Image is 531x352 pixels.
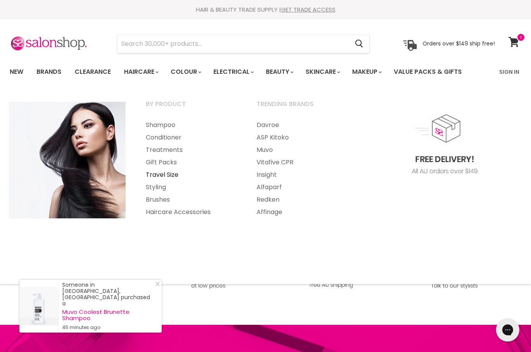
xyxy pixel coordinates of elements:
[247,169,356,181] a: Insight
[117,35,349,53] input: Search
[19,280,58,333] a: Visit product page
[62,282,154,331] div: Someone in [GEOGRAPHIC_DATA], [GEOGRAPHIC_DATA] purchased a
[247,181,356,193] a: Alfaparf
[247,98,356,117] a: Trending Brands
[117,35,370,53] form: Product
[152,282,160,289] a: Close Notification
[136,206,245,218] a: Haircare Accessories
[165,64,206,80] a: Colour
[4,61,481,83] ul: Main menu
[136,98,245,117] a: By Product
[494,64,524,80] a: Sign In
[136,169,245,181] a: Travel Size
[62,309,154,321] a: Muvo Coolest Brunette Shampoo
[247,131,356,144] a: ASP Kitoko
[136,193,245,206] a: Brushes
[281,5,335,14] a: GET TRADE ACCESS
[247,206,356,218] a: Affinage
[300,64,345,80] a: Skincare
[136,131,245,144] a: Conditioner
[118,64,163,80] a: Haircare
[423,40,495,47] p: Orders over $149 ship free!
[31,64,67,80] a: Brands
[69,64,117,80] a: Clearance
[260,64,298,80] a: Beauty
[247,193,356,206] a: Redken
[247,119,356,131] a: Davroe
[247,144,356,156] a: Muvo
[136,119,245,131] a: Shampoo
[62,324,154,331] small: 45 minutes ago
[4,64,29,80] a: New
[247,156,356,169] a: Vitafive CPR
[346,64,386,80] a: Makeup
[492,315,523,344] iframe: Gorgias live chat messenger
[388,64,468,80] a: Value Packs & Gifts
[136,156,245,169] a: Gift Packs
[247,119,356,218] ul: Main menu
[349,35,369,53] button: Search
[136,181,245,193] a: Styling
[136,119,245,218] ul: Main menu
[208,64,259,80] a: Electrical
[136,144,245,156] a: Treatments
[155,282,160,286] svg: Close Icon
